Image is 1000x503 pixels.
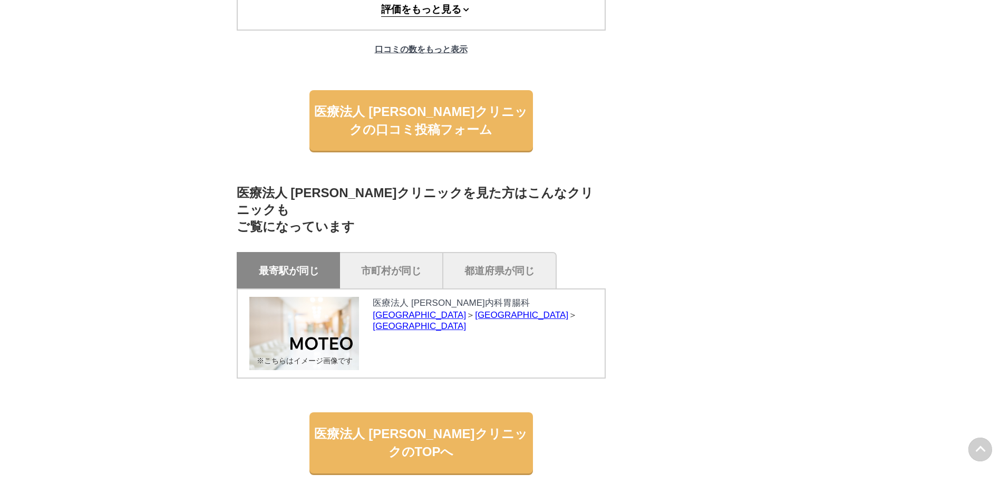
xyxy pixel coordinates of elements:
li: ＞ [373,309,475,321]
li: 最寄駅が同じ [237,252,340,288]
a: [GEOGRAPHIC_DATA] [373,321,466,331]
li: 都道府県が同じ [442,252,557,288]
li: 市町村が同じ [340,252,442,288]
a: [GEOGRAPHIC_DATA] [475,310,568,320]
a: 医療法人 [PERSON_NAME]内科胃腸科 [373,298,530,308]
img: MOTEO [290,336,353,352]
img: NO IMAGE [249,297,360,370]
a: 医療法人 [PERSON_NAME]クリニックのTOPへ [309,412,533,473]
a: 医療法人 [PERSON_NAME]クリニックの口コミ投稿フォーム [309,90,533,151]
p: 口コミの数をもっと表示 [370,39,473,61]
h3: 医療法人 [PERSON_NAME]クリニックを見た方はこんなクリニックも ご覧になっています [237,185,606,235]
span: ※こちらはイメージ画像です [257,356,353,366]
a: [GEOGRAPHIC_DATA] [373,310,466,320]
li: ＞ [475,309,577,321]
img: PAGE UP [968,438,992,461]
button: 評価をもっと見る [381,4,461,17]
